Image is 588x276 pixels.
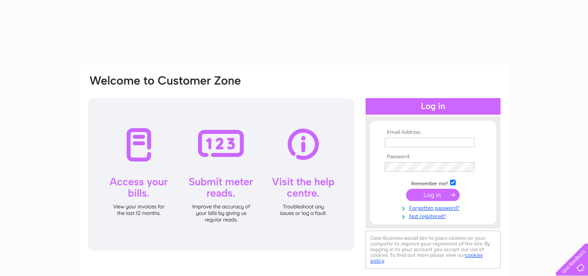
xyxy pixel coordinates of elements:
a: Forgotten password? [385,203,484,211]
th: Email Address: [383,129,484,136]
div: Clear Business would like to place cookies on your computer to improve your experience of the sit... [366,231,501,269]
td: Remember me? [383,178,484,187]
input: Submit [406,189,460,201]
a: cookies policy [370,252,483,264]
a: Not registered? [385,211,484,220]
th: Password: [383,154,484,160]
